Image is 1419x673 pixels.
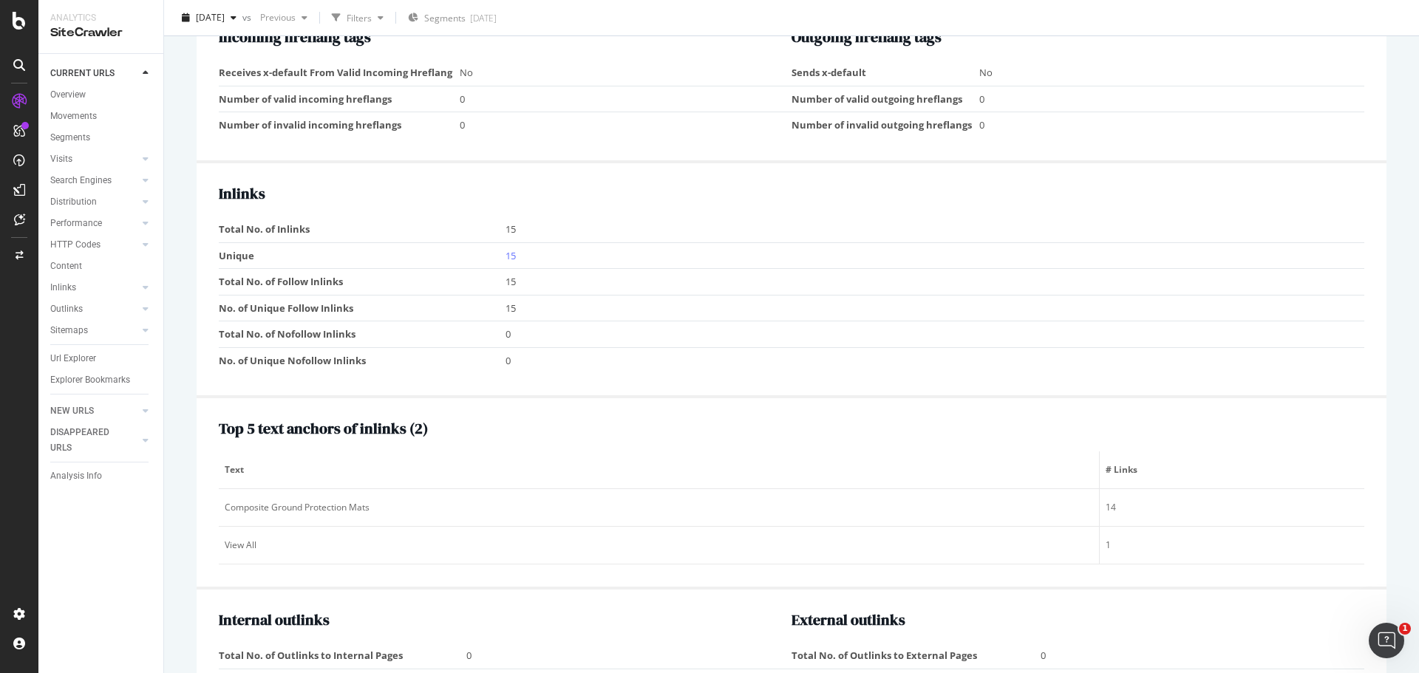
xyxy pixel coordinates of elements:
[219,269,506,295] td: Total No. of Follow Inlinks
[424,12,466,24] span: Segments
[50,425,125,456] div: DISAPPEARED URLS
[219,347,506,373] td: No. of Unique Nofollow Inlinks
[1106,539,1358,552] div: 1
[50,351,96,366] div: Url Explorer
[792,612,1364,628] h2: External outlinks
[50,301,138,317] a: Outlinks
[219,86,460,112] td: Number of valid incoming hreflangs
[506,249,516,262] a: 15
[1399,623,1411,635] span: 1
[176,6,242,30] button: [DATE]
[219,295,506,321] td: No. of Unique Follow Inlinks
[50,194,97,210] div: Distribution
[50,372,153,388] a: Explorer Bookmarks
[460,60,792,86] td: No
[50,403,138,419] a: NEW URLS
[50,301,83,317] div: Outlinks
[242,11,254,24] span: vs
[50,87,153,103] a: Overview
[470,12,497,24] div: [DATE]
[1369,623,1404,658] iframe: Intercom live chat
[466,643,792,669] td: 0
[219,185,1364,202] h2: Inlinks
[50,216,102,231] div: Performance
[50,372,130,388] div: Explorer Bookmarks
[50,403,94,419] div: NEW URLS
[50,216,138,231] a: Performance
[219,321,506,348] td: Total No. of Nofollow Inlinks
[402,6,503,30] button: Segments[DATE]
[50,109,97,124] div: Movements
[506,347,1365,373] td: 0
[219,112,460,138] td: Number of invalid incoming hreflangs
[50,130,153,146] a: Segments
[50,259,82,274] div: Content
[792,112,979,138] td: Number of invalid outgoing hreflangs
[792,643,1041,669] td: Total No. of Outlinks to External Pages
[50,130,90,146] div: Segments
[219,216,506,242] td: Total No. of Inlinks
[50,425,138,456] a: DISAPPEARED URLS
[506,269,1365,295] td: 15
[50,66,138,81] a: CURRENT URLS
[979,112,1364,138] td: 0
[50,280,76,295] div: Inlinks
[50,468,153,484] a: Analysis Info
[219,60,460,86] td: Receives x-default From Valid Incoming Hreflang
[50,323,138,338] a: Sitemaps
[50,259,153,274] a: Content
[225,501,1093,514] div: Composite Ground Protection Mats
[460,86,792,112] td: 0
[219,420,1364,437] h2: Top 5 text anchors of inlinks ( 2 )
[1106,501,1358,514] div: 14
[792,60,979,86] td: Sends x-default
[219,643,466,669] td: Total No. of Outlinks to Internal Pages
[219,612,792,628] h2: Internal outlinks
[50,151,138,167] a: Visits
[460,112,792,138] td: 0
[506,295,1365,321] td: 15
[254,11,296,24] span: Previous
[50,109,153,124] a: Movements
[50,237,101,253] div: HTTP Codes
[50,351,153,366] a: Url Explorer
[326,6,389,30] button: Filters
[225,539,1093,552] div: View All
[1041,643,1364,669] td: 0
[50,173,138,188] a: Search Engines
[219,242,506,269] td: Unique
[50,468,102,484] div: Analysis Info
[979,66,1357,80] div: No
[506,216,1365,242] td: 15
[347,11,372,24] div: Filters
[50,66,115,81] div: CURRENT URLS
[792,86,979,112] td: Number of valid outgoing hreflangs
[50,194,138,210] a: Distribution
[792,29,1364,45] h2: Outgoing hreflang tags
[506,321,1365,348] td: 0
[50,173,112,188] div: Search Engines
[50,87,86,103] div: Overview
[254,6,313,30] button: Previous
[50,12,152,24] div: Analytics
[50,237,138,253] a: HTTP Codes
[50,323,88,338] div: Sitemaps
[219,29,792,45] h2: Incoming hreflang tags
[50,151,72,167] div: Visits
[50,24,152,41] div: SiteCrawler
[225,463,1089,476] span: Text
[979,86,1364,112] td: 0
[50,280,138,295] a: Inlinks
[1106,463,1355,476] span: # Links
[196,11,225,24] span: 2025 Aug. 2nd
